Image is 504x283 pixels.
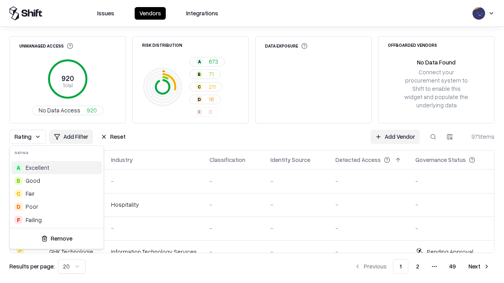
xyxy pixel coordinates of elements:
div: Poor [26,202,38,211]
div: A [15,164,22,172]
div: Failing [26,216,42,224]
button: Remove [13,232,100,246]
div: Suggestions [10,160,104,228]
div: D [15,203,22,211]
span: Excellent [26,164,49,172]
div: F [15,216,22,224]
div: B [15,177,22,185]
span: Fair [26,189,35,198]
div: Rating [10,146,104,160]
div: C [15,190,22,198]
span: Good [26,176,40,185]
